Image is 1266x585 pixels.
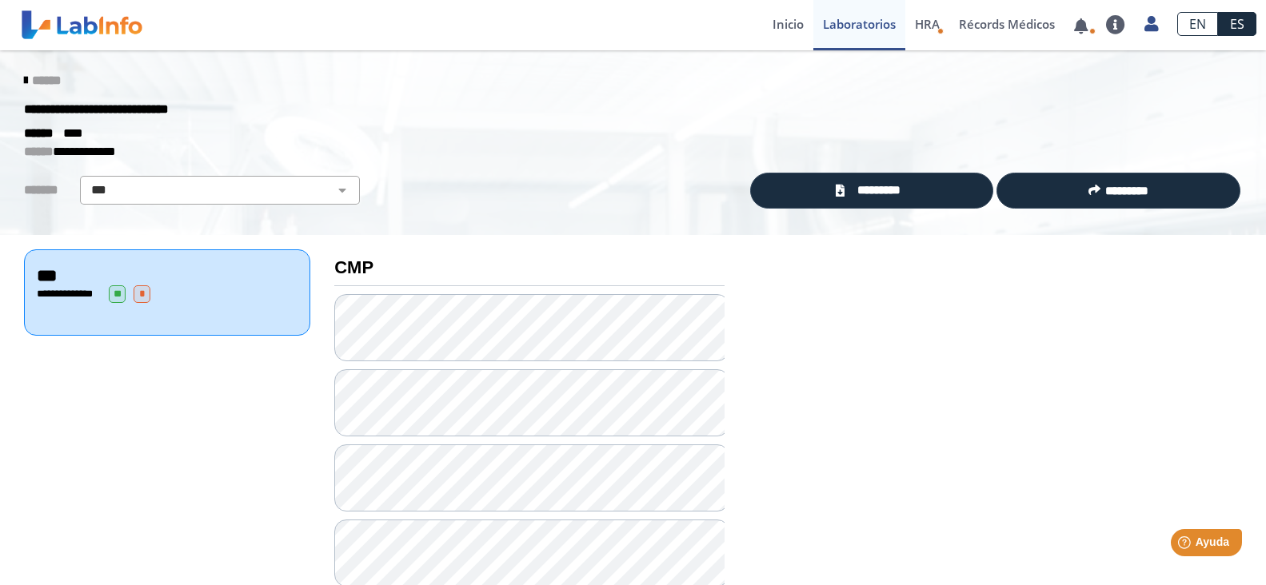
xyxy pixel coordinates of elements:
[915,16,940,32] span: HRA
[334,257,373,277] b: CMP
[1218,12,1256,36] a: ES
[1177,12,1218,36] a: EN
[1124,523,1248,567] iframe: Help widget launcher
